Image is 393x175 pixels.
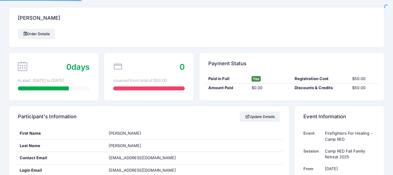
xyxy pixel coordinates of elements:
[66,61,90,73] div: days
[303,127,322,145] td: Event
[109,167,184,173] span: [EMAIL_ADDRESS][DOMAIN_NAME]
[303,145,322,163] td: Session
[303,163,322,175] td: From
[292,85,349,91] div: Discounts & Credits
[113,78,185,84] div: covered from total of $50.00
[322,163,375,175] td: [DATE]
[205,76,249,82] div: Paid in Full
[109,155,176,160] span: [EMAIL_ADDRESS][DOMAIN_NAME]
[109,143,141,148] span: [PERSON_NAME]
[322,127,375,145] td: Firefighters For Healing - Camp RED
[109,131,141,136] span: [PERSON_NAME]
[322,145,375,163] td: Camp RED Fall Family Retreat 2025
[18,10,60,27] h4: [PERSON_NAME]
[18,29,55,39] a: Order Details
[208,55,246,72] h4: Payment Status
[252,76,261,82] span: Yes
[15,152,104,164] div: Contact Email
[349,85,378,91] div: $50.00
[303,108,346,126] h4: Event Information
[15,127,104,140] div: First Name
[249,85,292,91] div: $0.00
[349,76,378,82] div: $50.00
[240,112,280,122] a: Update Details
[292,76,349,82] div: Registration Cost
[15,140,104,152] div: Last Name
[66,62,71,72] span: 0
[205,85,249,91] div: Amount Paid
[18,78,89,84] div: to start. [DATE] to [DATE]
[18,108,77,126] h4: Participant's Information
[180,62,185,72] span: 0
